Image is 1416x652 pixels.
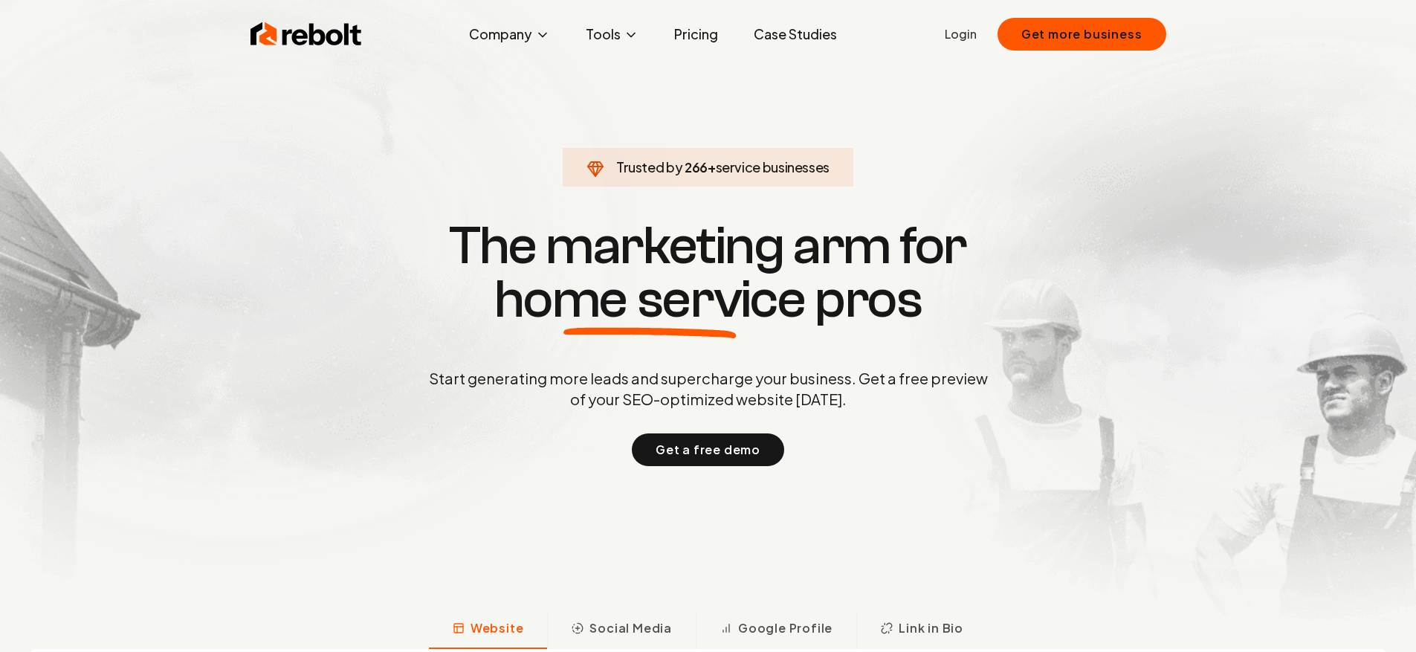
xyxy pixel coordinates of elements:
[457,19,562,49] button: Company
[616,158,682,175] span: Trusted by
[685,157,708,178] span: 266
[998,18,1166,51] button: Get more business
[471,619,524,637] span: Website
[589,619,672,637] span: Social Media
[899,619,963,637] span: Link in Bio
[429,610,548,649] button: Website
[574,19,650,49] button: Tools
[494,273,806,326] span: home service
[250,19,362,49] img: Rebolt Logo
[352,219,1065,326] h1: The marketing arm for pros
[696,610,856,649] button: Google Profile
[632,433,784,466] button: Get a free demo
[738,619,833,637] span: Google Profile
[426,368,991,410] p: Start generating more leads and supercharge your business. Get a free preview of your SEO-optimiz...
[708,158,716,175] span: +
[662,19,730,49] a: Pricing
[716,158,830,175] span: service businesses
[856,610,987,649] button: Link in Bio
[742,19,849,49] a: Case Studies
[547,610,696,649] button: Social Media
[945,25,977,43] a: Login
